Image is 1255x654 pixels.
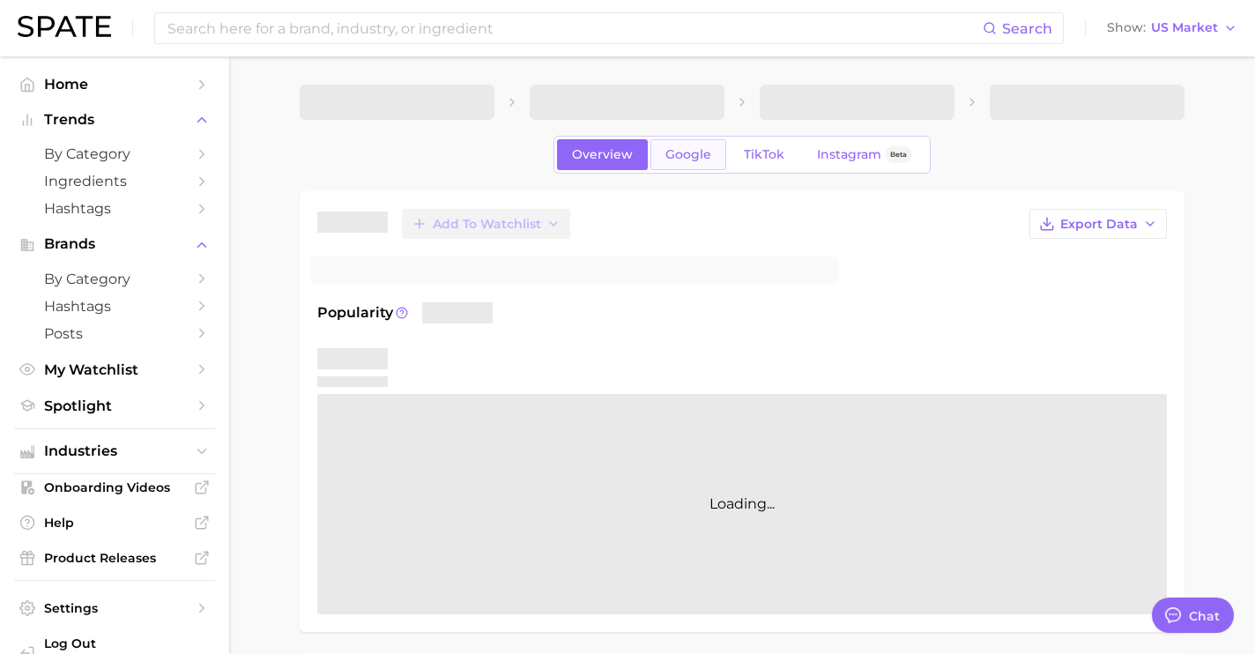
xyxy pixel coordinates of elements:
[44,271,185,287] span: by Category
[18,16,111,37] img: SPATE
[650,139,726,170] a: Google
[1103,17,1242,40] button: ShowUS Market
[44,515,185,531] span: Help
[890,147,907,162] span: Beta
[44,76,185,93] span: Home
[1060,217,1138,232] span: Export Data
[802,139,927,170] a: InstagramBeta
[14,438,215,464] button: Industries
[1029,209,1167,239] button: Export Data
[433,217,541,232] span: Add to Watchlist
[1151,23,1218,33] span: US Market
[44,298,185,315] span: Hashtags
[14,356,215,383] a: My Watchlist
[44,479,185,495] span: Onboarding Videos
[1107,23,1146,33] span: Show
[14,107,215,133] button: Trends
[317,394,1167,614] div: Loading...
[14,509,215,536] a: Help
[572,147,633,162] span: Overview
[44,200,185,217] span: Hashtags
[44,236,185,252] span: Brands
[44,325,185,342] span: Posts
[44,550,185,566] span: Product Releases
[14,195,215,222] a: Hashtags
[665,147,711,162] span: Google
[14,474,215,501] a: Onboarding Videos
[14,545,215,571] a: Product Releases
[14,392,215,420] a: Spotlight
[44,600,185,616] span: Settings
[14,140,215,167] a: by Category
[166,13,983,43] input: Search here for a brand, industry, or ingredient
[744,147,784,162] span: TikTok
[817,147,881,162] span: Instagram
[14,320,215,347] a: Posts
[44,635,201,651] span: Log Out
[44,145,185,162] span: by Category
[14,71,215,98] a: Home
[14,293,215,320] a: Hashtags
[317,302,393,323] span: Popularity
[44,173,185,190] span: Ingredients
[44,443,185,459] span: Industries
[14,231,215,257] button: Brands
[1002,20,1052,37] span: Search
[557,139,648,170] a: Overview
[44,112,185,128] span: Trends
[402,209,570,239] button: Add to Watchlist
[44,398,185,414] span: Spotlight
[14,595,215,621] a: Settings
[14,265,215,293] a: by Category
[729,139,799,170] a: TikTok
[14,167,215,195] a: Ingredients
[44,361,185,378] span: My Watchlist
